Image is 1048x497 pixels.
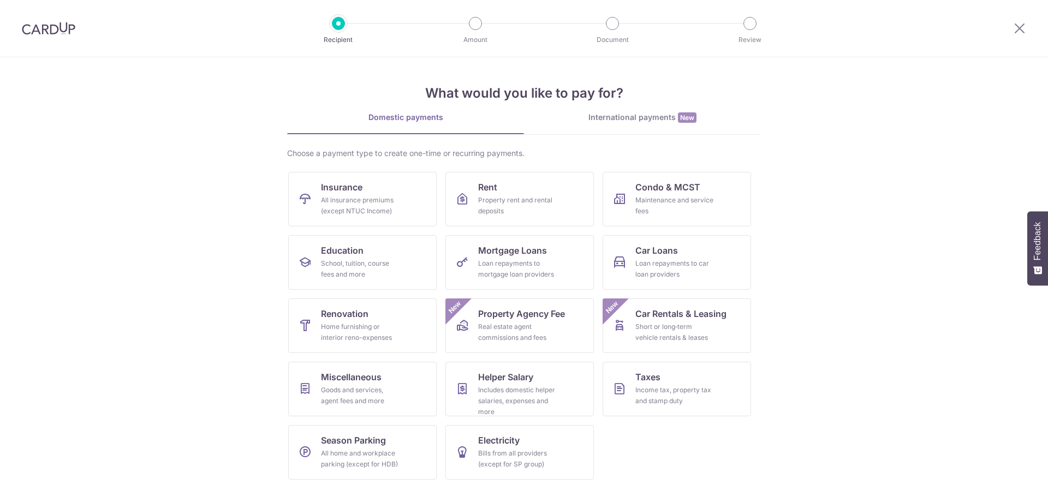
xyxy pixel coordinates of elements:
span: Education [321,244,364,257]
div: Bills from all providers (except for SP group) [478,448,557,470]
span: Renovation [321,307,368,320]
span: Season Parking [321,434,386,447]
button: Feedback - Show survey [1027,211,1048,285]
a: Mortgage LoansLoan repayments to mortgage loan providers [445,235,594,290]
a: Condo & MCSTMaintenance and service fees [603,172,751,226]
div: Goods and services, agent fees and more [321,385,400,406]
span: New [446,298,464,316]
div: Property rent and rental deposits [478,195,557,217]
a: Car LoansLoan repayments to car loan providers [603,235,751,290]
span: New [603,298,621,316]
p: Amount [435,34,516,45]
div: Income tax, property tax and stamp duty [635,385,714,406]
div: Choose a payment type to create one-time or recurring payments. [287,148,761,159]
span: Condo & MCST [635,181,700,194]
p: Review [710,34,790,45]
div: Loan repayments to car loan providers [635,258,714,280]
a: RenovationHome furnishing or interior reno-expenses [288,298,437,353]
img: CardUp [22,22,75,35]
span: Rent [478,181,497,194]
span: Taxes [635,370,660,384]
iframe: Opens a widget where you can find more information [978,464,1037,492]
div: School, tuition, course fees and more [321,258,400,280]
span: Mortgage Loans [478,244,547,257]
a: Property Agency FeeReal estate agent commissions and feesNew [445,298,594,353]
div: Loan repayments to mortgage loan providers [478,258,557,280]
span: Miscellaneous [321,370,382,384]
div: International payments [524,112,761,123]
span: Feedback [1033,222,1043,260]
span: Helper Salary [478,370,533,384]
span: Electricity [478,434,520,447]
div: All insurance premiums (except NTUC Income) [321,195,400,217]
div: Includes domestic helper salaries, expenses and more [478,385,557,417]
a: Season ParkingAll home and workplace parking (except for HDB) [288,425,437,480]
h4: What would you like to pay for? [287,83,761,103]
a: TaxesIncome tax, property tax and stamp duty [603,362,751,416]
span: New [678,112,696,123]
div: Home furnishing or interior reno-expenses [321,321,400,343]
div: Domestic payments [287,112,524,123]
span: Car Loans [635,244,678,257]
span: Property Agency Fee [478,307,565,320]
a: ElectricityBills from all providers (except for SP group) [445,425,594,480]
span: Car Rentals & Leasing [635,307,727,320]
div: All home and workplace parking (except for HDB) [321,448,400,470]
a: InsuranceAll insurance premiums (except NTUC Income) [288,172,437,226]
a: EducationSchool, tuition, course fees and more [288,235,437,290]
a: RentProperty rent and rental deposits [445,172,594,226]
div: Maintenance and service fees [635,195,714,217]
a: MiscellaneousGoods and services, agent fees and more [288,362,437,416]
div: Real estate agent commissions and fees [478,321,557,343]
div: Short or long‑term vehicle rentals & leases [635,321,714,343]
span: Insurance [321,181,362,194]
a: Car Rentals & LeasingShort or long‑term vehicle rentals & leasesNew [603,298,751,353]
p: Recipient [298,34,379,45]
p: Document [572,34,653,45]
a: Helper SalaryIncludes domestic helper salaries, expenses and more [445,362,594,416]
